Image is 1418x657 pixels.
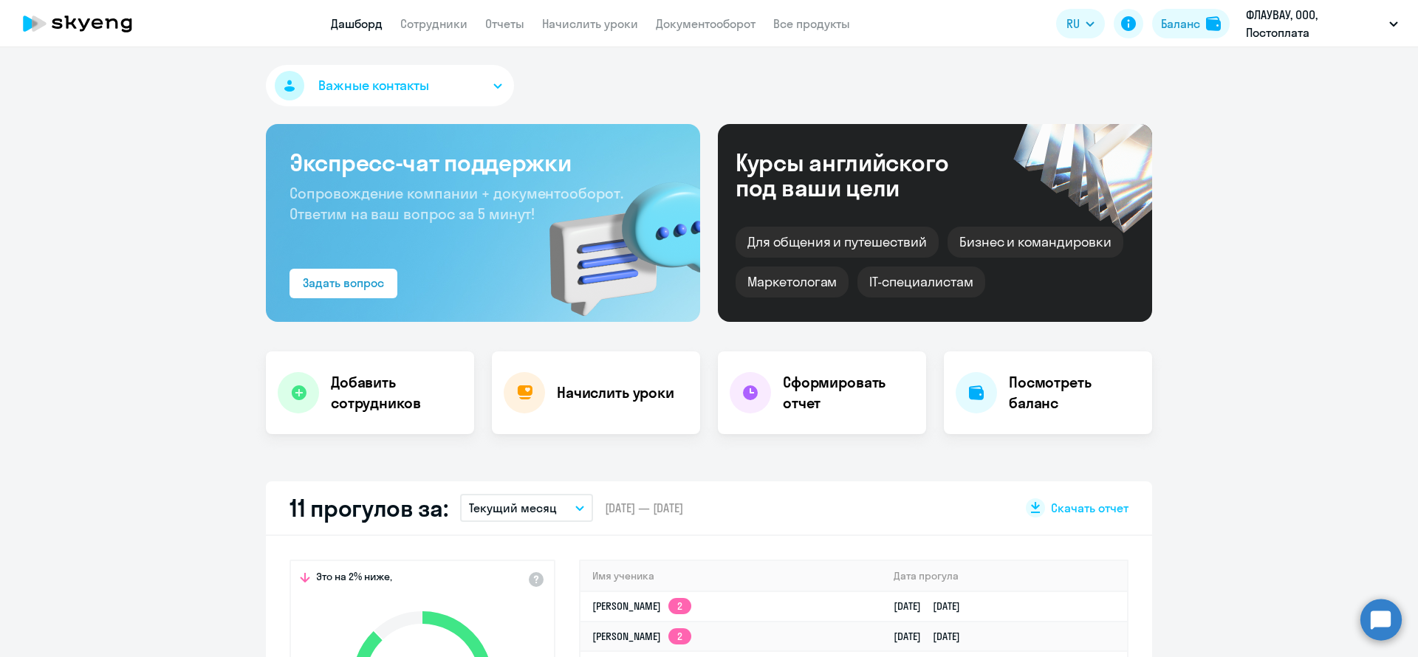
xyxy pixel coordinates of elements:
[542,16,638,31] a: Начислить уроки
[1246,6,1383,41] p: ФЛАУВАУ, ООО, Постоплата
[783,372,914,413] h4: Сформировать отчет
[857,266,984,297] div: IT-специалистам
[1206,16,1221,31] img: balance
[668,628,691,644] app-skyeng-badge: 2
[948,227,1123,258] div: Бизнес и командировки
[1009,372,1140,413] h4: Посмотреть баланс
[400,16,467,31] a: Сотрудники
[1239,6,1405,41] button: ФЛАУВАУ, ООО, Постоплата
[528,156,700,322] img: bg-img
[557,382,674,403] h4: Начислить уроки
[1161,15,1200,32] div: Баланс
[316,570,392,588] span: Это на 2% ниже,
[773,16,850,31] a: Все продукты
[1152,9,1230,38] button: Балансbalance
[1051,500,1128,516] span: Скачать отчет
[656,16,756,31] a: Документооборот
[331,372,462,413] h4: Добавить сотрудников
[303,274,384,292] div: Задать вопрос
[331,16,383,31] a: Дашборд
[290,148,677,177] h3: Экспресс-чат поддержки
[592,599,691,613] a: [PERSON_NAME]2
[460,494,593,522] button: Текущий месяц
[318,76,429,95] span: Важные контакты
[668,598,691,614] app-skyeng-badge: 2
[592,630,691,643] a: [PERSON_NAME]2
[266,65,514,106] button: Важные контакты
[882,561,1127,591] th: Дата прогула
[605,500,683,516] span: [DATE] — [DATE]
[290,269,397,298] button: Задать вопрос
[736,150,988,200] div: Курсы английского под ваши цели
[290,493,448,523] h2: 11 прогулов за:
[1056,9,1105,38] button: RU
[736,227,939,258] div: Для общения и путешествий
[485,16,524,31] a: Отчеты
[580,561,882,591] th: Имя ученика
[290,184,623,223] span: Сопровождение компании + документооборот. Ответим на ваш вопрос за 5 минут!
[736,266,849,297] div: Маркетологам
[1066,15,1080,32] span: RU
[894,630,972,643] a: [DATE][DATE]
[469,499,557,517] p: Текущий месяц
[894,599,972,613] a: [DATE][DATE]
